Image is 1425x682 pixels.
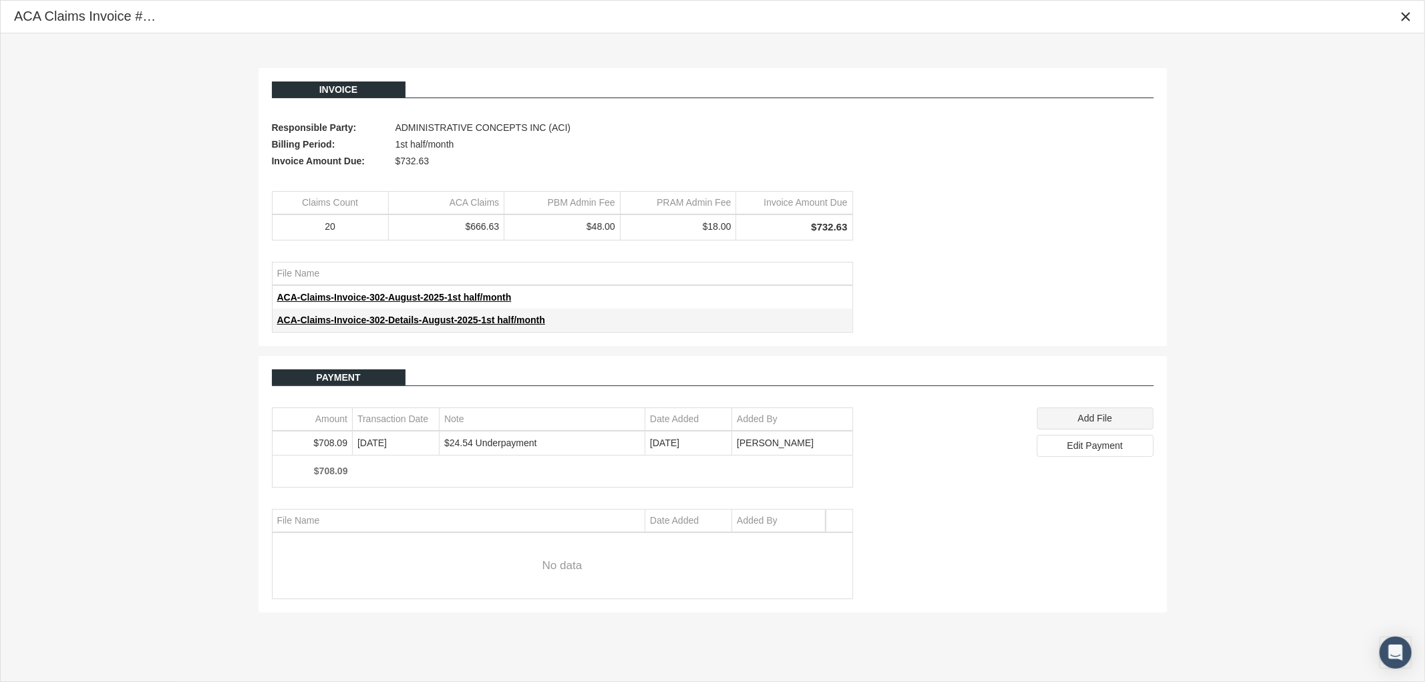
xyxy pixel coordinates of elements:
td: Column Claims Count [273,192,389,214]
td: $708.09 [273,432,353,454]
span: Payment [316,372,360,383]
div: File Name [277,514,320,527]
div: Open Intercom Messenger [1380,637,1412,669]
div: File Name [277,267,320,280]
span: ADMINISTRATIVE CONCEPTS INC (ACI) [395,120,571,136]
div: ACA Claims Invoice #302 [14,7,160,25]
div: Add File [1037,407,1154,430]
div: Date Added [650,413,699,425]
td: $24.54 Underpayment [440,432,645,454]
td: Column File Name [273,263,852,285]
div: $732.63 [741,220,847,234]
td: [DATE] [645,432,732,454]
td: Column ACA Claims [388,192,504,214]
div: $18.00 [625,220,732,233]
td: Column Added By [732,510,826,532]
td: Column File Name [273,510,645,532]
div: PBM Admin Fee [548,196,615,209]
div: Transaction Date [357,413,428,425]
div: Edit Payment [1037,435,1154,457]
div: Data grid [272,262,853,333]
div: PRAM Admin Fee [657,196,731,209]
div: Data grid [272,191,853,240]
div: Added By [737,514,778,527]
td: [DATE] [353,432,440,454]
div: Amount [315,413,347,425]
div: Note [444,413,464,425]
td: Column Amount [273,408,353,431]
td: Column Added By [732,408,852,431]
div: Added By [737,413,778,425]
span: Add File [1078,413,1112,423]
td: [PERSON_NAME] [732,432,852,454]
td: Column Note [440,408,645,431]
span: Edit Payment [1067,440,1122,451]
div: Close [1394,5,1418,29]
span: $732.63 [395,153,430,170]
span: ACA-Claims-Invoice-302-August-2025-1st half/month [277,292,512,303]
span: 1st half/month [395,136,454,153]
div: $48.00 [509,220,615,233]
td: 20 [273,216,389,239]
div: Date Added [650,514,699,527]
div: Invoice Amount Due [764,196,847,209]
div: ACA Claims [450,196,500,209]
div: Data grid [272,407,853,488]
div: $666.63 [393,220,500,233]
span: Billing Period: [272,136,389,153]
div: Data grid [272,509,853,599]
div: Claims Count [302,196,358,209]
td: Column PRAM Admin Fee [620,192,736,214]
span: Invoice Amount Due: [272,153,389,170]
span: ACA-Claims-Invoice-302-Details-August-2025-1st half/month [277,315,545,325]
td: Column PBM Admin Fee [504,192,621,214]
span: Invoice [319,84,358,95]
td: Column Invoice Amount Due [736,192,852,214]
td: Column Transaction Date [353,408,440,431]
td: Column Date Added [645,408,732,431]
div: $708.09 [277,465,348,478]
td: Column Date Added [645,510,732,532]
span: Responsible Party: [272,120,389,136]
